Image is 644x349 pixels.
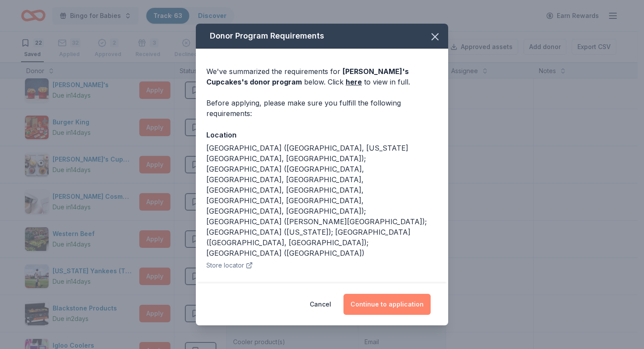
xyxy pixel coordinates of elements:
[343,294,431,315] button: Continue to application
[206,66,438,87] div: We've summarized the requirements for below. Click to view in full.
[206,143,438,258] div: [GEOGRAPHIC_DATA] ([GEOGRAPHIC_DATA], [US_STATE][GEOGRAPHIC_DATA], [GEOGRAPHIC_DATA]); [GEOGRAPHI...
[196,24,448,49] div: Donor Program Requirements
[310,294,331,315] button: Cancel
[206,129,438,141] div: Location
[206,260,253,271] button: Store locator
[206,281,438,293] div: Preferred Recipient
[346,77,362,87] a: here
[206,98,438,119] div: Before applying, please make sure you fulfill the following requirements:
